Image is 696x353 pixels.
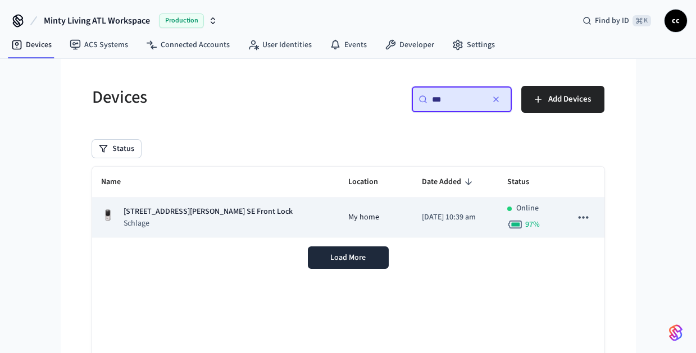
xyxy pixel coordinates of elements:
button: Load More [308,246,389,269]
p: [DATE] 10:39 am [422,212,489,223]
span: Load More [330,252,366,263]
a: User Identities [239,35,321,55]
span: Minty Living ATL Workspace [44,14,150,27]
h5: Devices [92,86,342,109]
a: Devices [2,35,61,55]
span: Status [507,173,544,191]
span: My home [348,212,379,223]
p: [STREET_ADDRESS][PERSON_NAME] SE Front Lock [124,206,293,218]
p: Online [516,203,539,214]
a: Developer [376,35,443,55]
button: Status [92,140,141,158]
span: Add Devices [548,92,591,107]
img: SeamLogoGradient.69752ec5.svg [669,324,683,342]
div: Find by ID⌘ K [574,11,660,31]
span: Find by ID [595,15,629,26]
table: sticky table [92,167,604,237]
a: Connected Accounts [137,35,239,55]
a: Events [321,35,376,55]
button: cc [665,10,687,32]
span: Production [159,13,204,28]
span: Date Added [422,173,476,191]
img: Yale Assure Touchscreen Wifi Smart Lock, Satin Nickel, Front [101,209,115,222]
button: Add Devices [521,86,604,113]
span: cc [666,11,686,31]
a: ACS Systems [61,35,137,55]
a: Settings [443,35,504,55]
span: 97 % [525,219,540,230]
span: Name [101,173,135,191]
span: Location [348,173,393,191]
p: Schlage [124,218,293,229]
span: ⌘ K [633,15,651,26]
